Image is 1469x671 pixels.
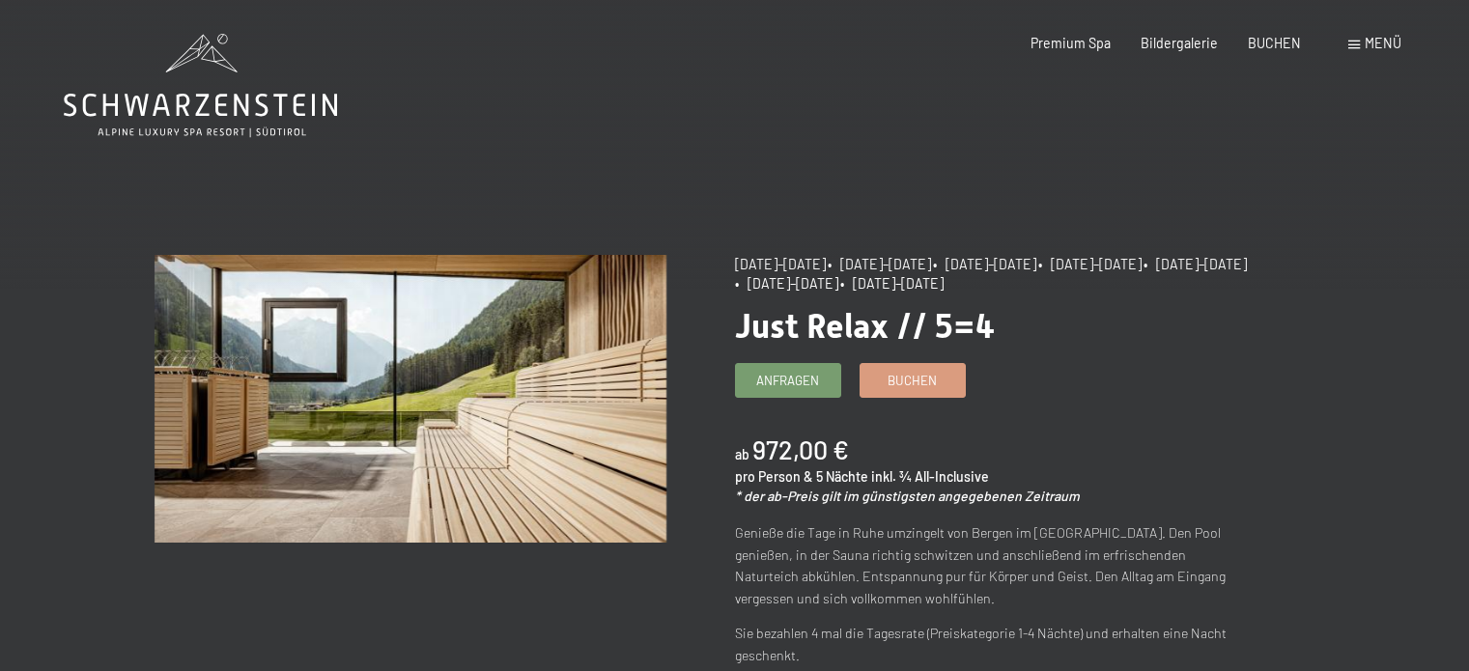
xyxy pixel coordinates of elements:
[735,522,1247,609] p: Genieße die Tage in Ruhe umzingelt von Bergen im [GEOGRAPHIC_DATA]. Den Pool genießen, in der Sau...
[840,275,944,292] span: • [DATE]–[DATE]
[735,446,749,462] span: ab
[736,364,840,396] a: Anfragen
[871,468,989,485] span: inkl. ¾ All-Inclusive
[1038,256,1142,272] span: • [DATE]–[DATE]
[735,623,1247,666] p: Sie bezahlen 4 mal die Tagesrate (Preiskategorie 1-4 Nächte) und erhalten eine Nacht geschenkt.
[735,488,1080,504] em: * der ab-Preis gilt im günstigsten angegebenen Zeitraum
[735,468,813,485] span: pro Person &
[1248,35,1301,51] a: BUCHEN
[1031,35,1111,51] a: Premium Spa
[735,256,826,272] span: [DATE]–[DATE]
[1365,35,1401,51] span: Menü
[1144,256,1247,272] span: • [DATE]–[DATE]
[735,275,838,292] span: • [DATE]–[DATE]
[155,255,666,543] img: Just Relax // 5=4
[756,372,819,389] span: Anfragen
[888,372,937,389] span: Buchen
[933,256,1036,272] span: • [DATE]–[DATE]
[861,364,965,396] a: Buchen
[752,433,849,464] b: 972,00 €
[816,468,868,485] span: 5 Nächte
[1141,35,1218,51] a: Bildergalerie
[828,256,931,272] span: • [DATE]–[DATE]
[735,306,995,346] span: Just Relax // 5=4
